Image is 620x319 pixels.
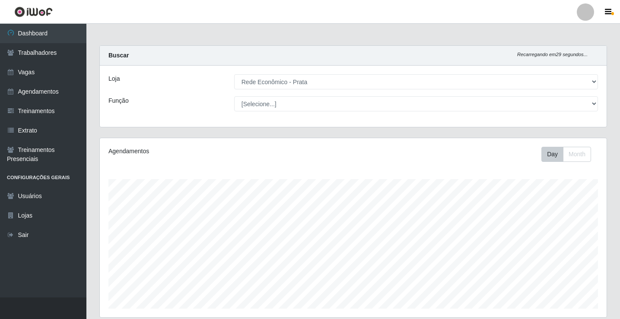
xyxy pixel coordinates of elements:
[563,147,591,162] button: Month
[517,52,588,57] i: Recarregando em 29 segundos...
[14,6,53,17] img: CoreUI Logo
[541,147,598,162] div: Toolbar with button groups
[108,147,305,156] div: Agendamentos
[108,74,120,83] label: Loja
[108,52,129,59] strong: Buscar
[541,147,591,162] div: First group
[541,147,563,162] button: Day
[108,96,129,105] label: Função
